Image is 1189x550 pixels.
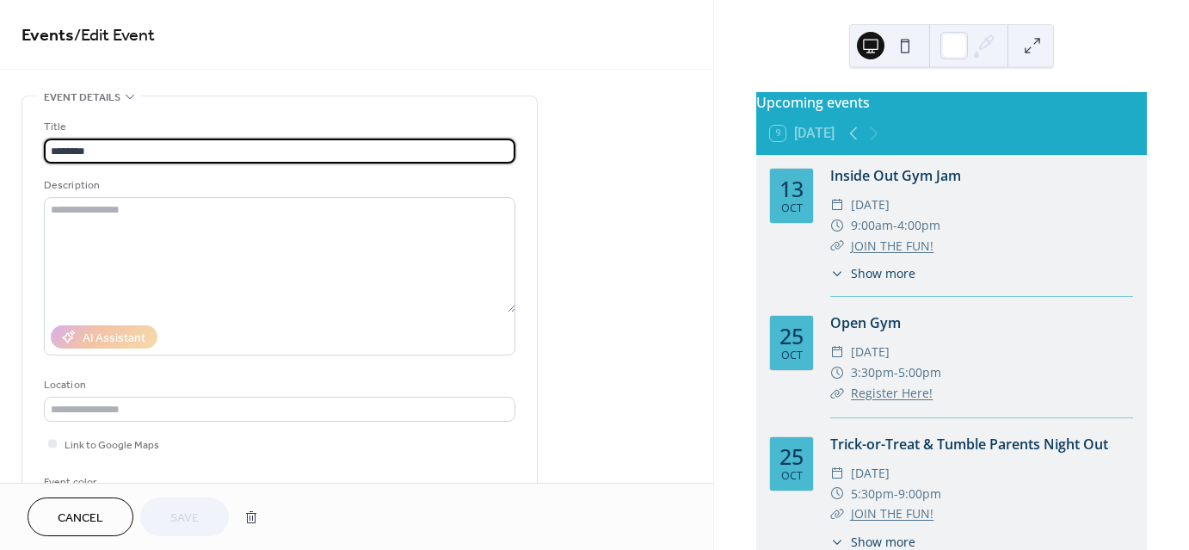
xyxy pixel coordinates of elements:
div: 25 [779,446,804,467]
span: 3:30pm [851,362,894,383]
span: [DATE] [851,342,890,362]
span: [DATE] [851,195,890,215]
div: ​ [830,463,844,484]
span: [DATE] [851,463,890,484]
div: 25 [779,325,804,347]
div: 13 [779,178,804,200]
span: / Edit Event [74,19,155,53]
span: 4:00pm [897,215,940,236]
span: Event details [44,89,120,107]
div: ​ [830,484,844,504]
div: Title [44,118,512,136]
button: Cancel [28,497,133,536]
div: ​ [830,195,844,215]
div: ​ [830,215,844,236]
a: Events [22,19,74,53]
div: ​ [830,504,844,524]
div: Event color [44,473,173,491]
a: Register Here! [851,385,933,401]
div: Oct [781,350,803,362]
a: Inside Out Gym Jam [830,166,961,185]
span: Cancel [58,510,103,528]
div: Location [44,376,512,394]
div: ​ [830,236,844,256]
div: Description [44,176,512,195]
span: - [894,484,898,504]
span: 9:00am [851,215,893,236]
span: 5:00pm [898,362,941,383]
span: - [894,362,898,383]
span: 9:00pm [898,484,941,504]
span: Link to Google Maps [65,436,159,454]
a: Open Gym [830,313,901,332]
div: ​ [830,264,844,282]
span: - [893,215,897,236]
div: ​ [830,342,844,362]
div: Upcoming events [756,92,1147,113]
div: Oct [781,471,803,482]
div: ​ [830,362,844,383]
button: ​Show more [830,264,915,282]
a: JOIN THE FUN! [851,505,933,522]
span: Show more [851,264,915,282]
div: Oct [781,203,803,214]
span: 5:30pm [851,484,894,504]
a: Trick-or-Treat & Tumble Parents Night Out [830,435,1108,454]
a: JOIN THE FUN! [851,238,933,254]
div: ​ [830,383,844,404]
